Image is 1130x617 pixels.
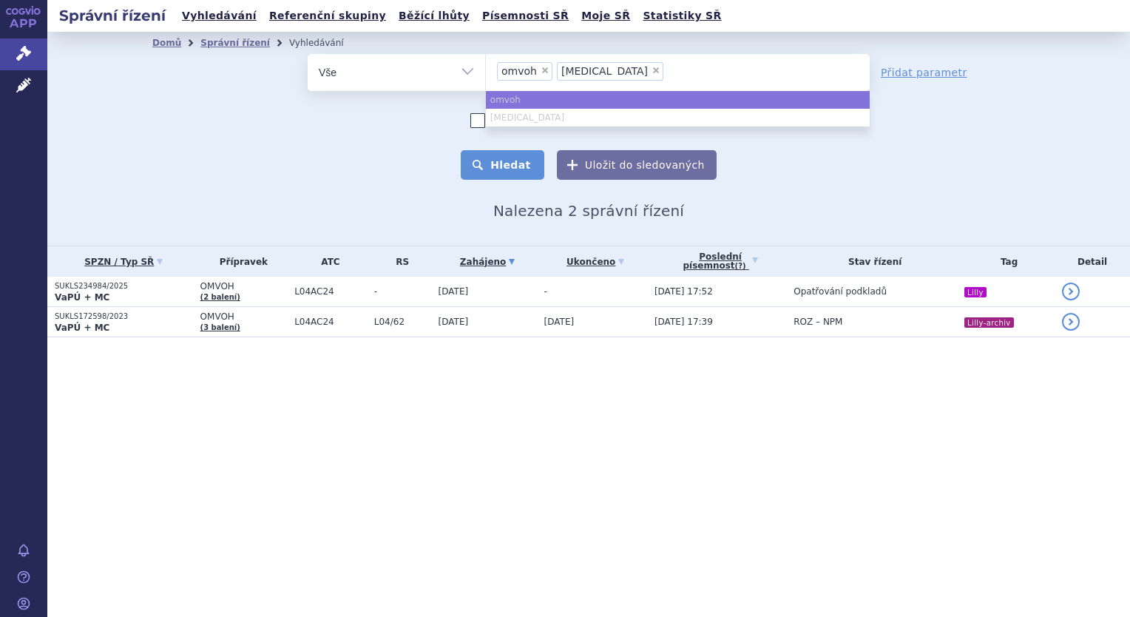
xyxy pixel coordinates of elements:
abbr: (?) [735,262,746,271]
a: detail [1062,283,1080,300]
th: Tag [956,246,1055,277]
a: Ukončeno [544,252,647,272]
a: (2 balení) [200,293,240,301]
span: [DATE] 17:39 [654,317,713,327]
span: [DATE] [439,286,469,297]
a: Poslednípísemnost(?) [654,246,786,277]
th: Přípravek [193,246,288,277]
input: omvoh[MEDICAL_DATA] [668,61,730,80]
span: [DATE] [544,317,575,327]
span: OMVOH [200,281,288,291]
a: Běžící lhůty [394,6,474,26]
p: SUKLS172598/2023 [55,311,193,322]
label: Zahrnout [DEMOGRAPHIC_DATA] přípravky [470,113,707,128]
span: L04AC24 [294,317,367,327]
span: × [541,66,549,75]
span: [MEDICAL_DATA] [561,66,648,76]
span: L04AC24 [294,286,367,297]
span: [DATE] 17:52 [654,286,713,297]
a: (3 balení) [200,323,240,331]
span: - [544,286,547,297]
th: Detail [1055,246,1130,277]
a: detail [1062,313,1080,331]
a: SPZN / Typ SŘ [55,252,193,272]
span: Nalezena 2 správní řízení [493,202,684,220]
span: - [374,286,431,297]
strong: VaPÚ + MC [55,323,109,333]
span: × [652,66,660,75]
span: Opatřování podkladů [794,286,887,297]
button: Uložit do sledovaných [557,150,717,180]
span: OMVOH [200,311,288,322]
a: Správní řízení [200,38,270,48]
a: Referenční skupiny [265,6,390,26]
a: Vyhledávání [177,6,261,26]
a: Statistiky SŘ [638,6,725,26]
span: ROZ – NPM [794,317,842,327]
span: omvoh [501,66,537,76]
span: [DATE] [439,317,469,327]
strong: VaPÚ + MC [55,292,109,303]
span: L04/62 [374,317,431,327]
li: Vyhledávání [289,32,363,54]
a: Moje SŘ [577,6,635,26]
a: Domů [152,38,181,48]
a: Přidat parametr [881,65,967,80]
th: ATC [287,246,367,277]
th: Stav řízení [786,246,956,277]
i: Lilly-archiv [964,317,1014,328]
p: SUKLS234984/2025 [55,281,193,291]
a: Písemnosti SŘ [478,6,573,26]
h2: Správní řízení [47,5,177,26]
th: RS [367,246,431,277]
button: Hledat [461,150,544,180]
a: Zahájeno [439,252,537,272]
